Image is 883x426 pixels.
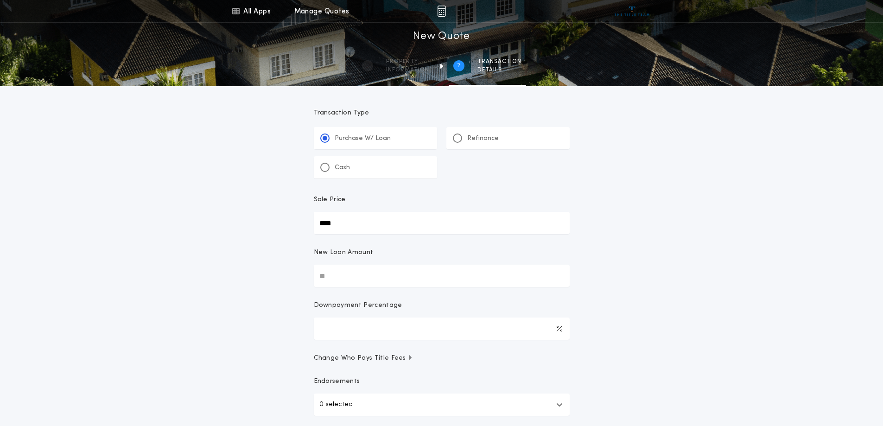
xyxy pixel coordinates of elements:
[314,108,570,118] p: Transaction Type
[335,163,350,172] p: Cash
[477,58,521,65] span: Transaction
[467,134,499,143] p: Refinance
[314,212,570,234] input: Sale Price
[314,195,346,204] p: Sale Price
[314,354,570,363] button: Change Who Pays Title Fees
[413,29,470,44] h1: New Quote
[386,58,429,65] span: Property
[314,377,570,386] p: Endorsements
[314,265,570,287] input: New Loan Amount
[319,399,353,410] p: 0 selected
[335,134,391,143] p: Purchase W/ Loan
[437,6,446,17] img: img
[314,301,402,310] p: Downpayment Percentage
[314,318,570,340] input: Downpayment Percentage
[457,62,460,70] h2: 2
[477,66,521,74] span: details
[314,248,374,257] p: New Loan Amount
[386,66,429,74] span: information
[314,394,570,416] button: 0 selected
[615,6,649,16] img: vs-icon
[314,354,413,363] span: Change Who Pays Title Fees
